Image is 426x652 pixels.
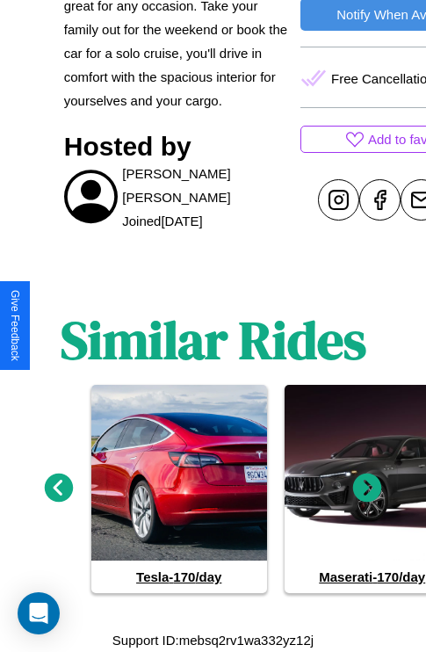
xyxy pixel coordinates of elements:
p: Support ID: mebsq2rv1wa332yz12j [112,628,314,652]
h1: Similar Rides [61,304,366,376]
h4: Tesla - 170 /day [91,561,267,593]
div: Open Intercom Messenger [18,592,60,634]
p: [PERSON_NAME] [PERSON_NAME] [122,162,292,209]
h3: Hosted by [64,132,292,162]
p: Joined [DATE] [122,209,202,233]
a: Tesla-170/day [91,385,267,593]
div: Give Feedback [9,290,21,361]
